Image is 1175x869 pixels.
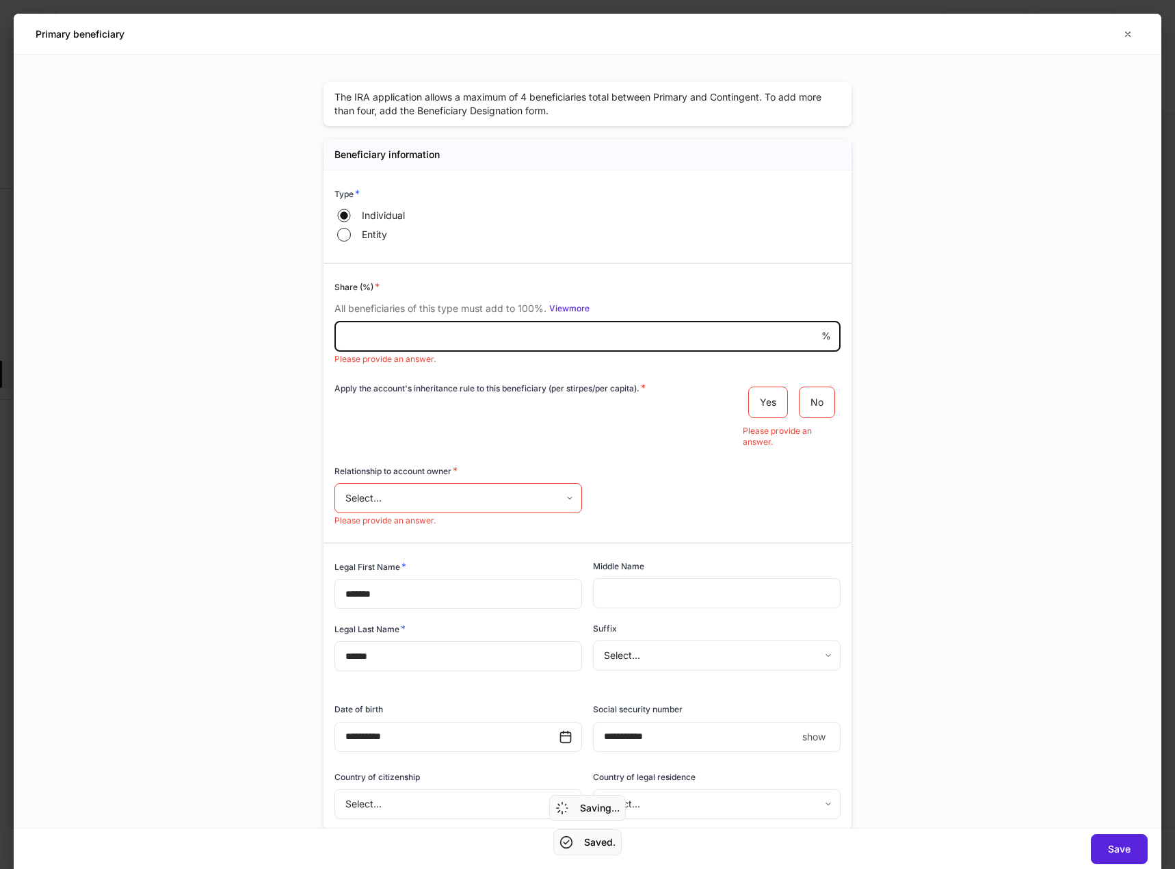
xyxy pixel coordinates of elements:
[36,27,124,41] h5: Primary beneficiary
[593,703,683,716] h6: Social security number
[549,304,590,313] div: View more
[802,730,826,744] p: show
[362,209,405,222] span: Individual
[334,515,582,526] p: Please provide an answer.
[593,622,617,635] h6: Suffix
[1108,844,1131,854] div: Save
[334,560,406,573] h6: Legal First Name
[593,560,644,573] h6: Middle Name
[580,801,620,815] h5: Saving...
[334,770,420,783] h6: Country of citizenship
[324,82,851,126] div: The IRA application allows a maximum of 4 beneficiaries total between Primary and Contingent. To ...
[334,483,581,513] div: Select...
[584,835,616,849] h5: Saved.
[334,381,646,395] h6: Apply the account's inheritance rule to this beneficiary (per stirpes/per capita).
[334,148,440,161] h5: Beneficiary information
[1091,834,1148,864] button: Save
[549,302,590,315] button: Viewmore
[334,354,841,365] p: Please provide an answer.
[334,622,406,636] h6: Legal Last Name
[362,228,387,242] span: Entity
[334,187,360,200] h6: Type
[334,789,581,819] div: Select...
[334,703,383,716] h6: Date of birth
[334,321,841,351] div: %
[334,464,458,478] h6: Relationship to account owner
[593,640,840,671] div: Select...
[334,280,841,294] div: Share (%)
[334,302,546,315] p: All beneficiaries of this type must add to 100%.
[593,770,696,783] h6: Country of legal residence
[743,426,841,448] p: Please provide an answer.
[593,789,840,819] div: Select...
